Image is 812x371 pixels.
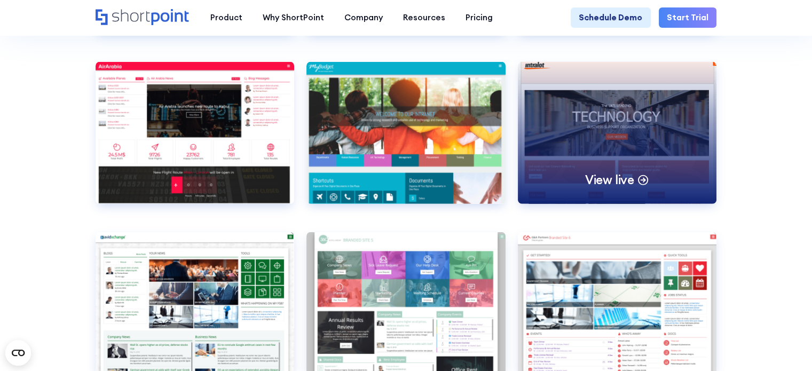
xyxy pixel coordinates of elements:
[759,320,812,371] iframe: Chat Widget
[455,7,503,28] a: Pricing
[393,7,455,28] a: Resources
[571,7,650,28] a: Schedule Demo
[403,12,445,24] div: Resources
[200,7,253,28] a: Product
[253,7,334,28] a: Why ShortPoint
[466,12,493,24] div: Pricing
[210,12,242,24] div: Product
[585,172,634,188] p: View live
[334,7,393,28] a: Company
[5,340,31,366] button: Open CMP widget
[96,62,295,220] a: Branded Site 1
[344,12,383,24] div: Company
[306,62,506,220] a: Branded Site 2
[518,62,717,220] a: Branded Site 3View live
[263,12,324,24] div: Why ShortPoint
[96,9,190,27] a: Home
[659,7,716,28] a: Start Trial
